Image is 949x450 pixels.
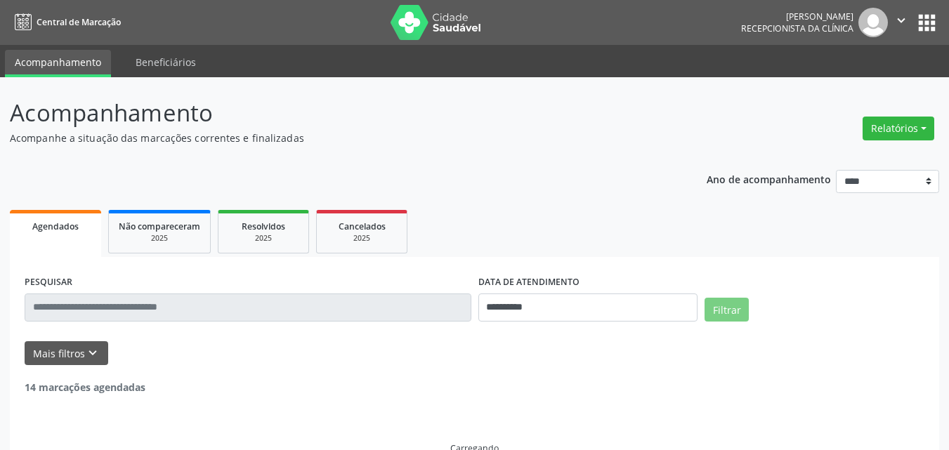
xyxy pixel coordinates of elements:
[894,13,909,28] i: 
[10,95,660,131] p: Acompanhamento
[25,380,145,394] strong: 14 marcações agendadas
[228,233,299,244] div: 2025
[741,22,853,34] span: Recepcionista da clínica
[741,11,853,22] div: [PERSON_NAME]
[705,298,749,322] button: Filtrar
[858,8,888,37] img: img
[339,220,386,232] span: Cancelados
[37,16,121,28] span: Central de Marcação
[85,345,100,361] i: keyboard_arrow_down
[25,272,72,293] label: PESQUISAR
[32,220,79,232] span: Agendados
[707,170,831,187] p: Ano de acompanhamento
[25,341,108,366] button: Mais filtroskeyboard_arrow_down
[327,233,397,244] div: 2025
[888,8,915,37] button: 
[10,11,121,34] a: Central de Marcação
[119,220,200,232] span: Não compareceram
[478,272,580,293] label: DATA DE ATENDIMENTO
[119,233,200,244] div: 2025
[10,131,660,145] p: Acompanhe a situação das marcações correntes e finalizadas
[5,50,111,77] a: Acompanhamento
[242,220,285,232] span: Resolvidos
[863,117,934,140] button: Relatórios
[915,11,939,35] button: apps
[126,50,206,74] a: Beneficiários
